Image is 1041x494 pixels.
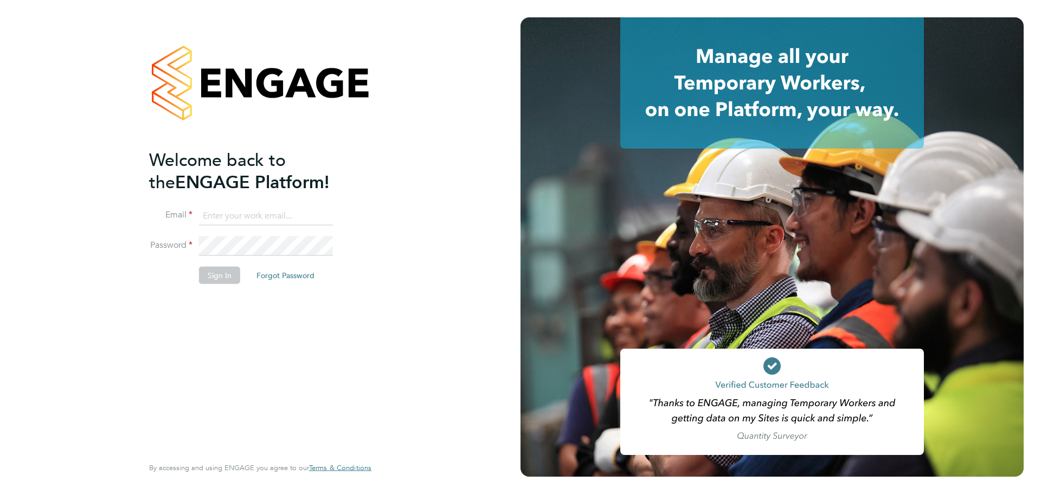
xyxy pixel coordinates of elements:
a: Terms & Conditions [309,464,371,472]
span: By accessing and using ENGAGE you agree to our [149,463,371,472]
label: Email [149,209,192,221]
label: Password [149,240,192,251]
span: Terms & Conditions [309,463,371,472]
input: Enter your work email... [199,206,333,226]
button: Forgot Password [248,267,323,284]
h2: ENGAGE Platform! [149,149,361,193]
button: Sign In [199,267,240,284]
span: Welcome back to the [149,149,286,193]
